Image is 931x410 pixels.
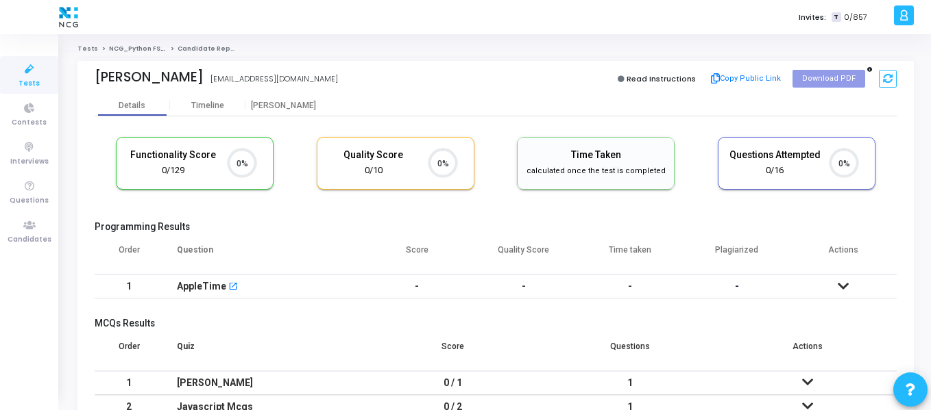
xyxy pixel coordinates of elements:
h5: Time Taken [524,149,668,161]
button: Copy Public Link [707,68,786,89]
span: Candidates [8,234,51,246]
th: Plagiarized [684,236,790,274]
span: T [832,12,841,23]
label: Invites: [799,12,826,23]
div: [PERSON_NAME] [95,69,204,85]
span: Interviews [10,156,49,168]
th: Score [364,333,542,371]
span: Candidate Report [178,44,241,53]
span: Tests [19,78,40,90]
th: Quality Score [470,236,577,274]
h5: Programming Results [95,221,897,233]
span: - [735,281,739,292]
div: [EMAIL_ADDRESS][DOMAIN_NAME] [210,73,338,85]
h5: Functionality Score [127,149,219,161]
td: 1 [95,274,163,298]
span: Contests [12,117,47,129]
th: Order [95,236,163,274]
span: calculated once the test is completed [527,166,666,175]
th: Question [163,236,364,274]
th: Quiz [163,333,364,371]
h5: Quality Score [328,149,420,161]
div: 0/16 [729,164,821,177]
th: Questions [542,333,719,371]
td: - [577,274,684,298]
img: logo [56,3,82,31]
h5: Questions Attempted [729,149,821,161]
td: - [470,274,577,298]
span: Read Instructions [627,73,696,84]
th: Actions [790,236,897,274]
nav: breadcrumb [77,44,914,53]
th: Score [364,236,471,274]
td: 0 / 1 [364,371,542,395]
div: Details [119,101,145,111]
td: 1 [95,371,163,395]
h5: MCQs Results [95,318,897,329]
mat-icon: open_in_new [228,283,238,292]
div: Timeline [191,101,224,111]
td: - [364,274,471,298]
span: Questions [10,195,49,207]
th: Time taken [577,236,684,274]
th: Actions [719,333,897,371]
div: [PERSON_NAME] [245,101,321,111]
button: Download PDF [793,70,865,88]
div: 0/129 [127,164,219,177]
span: 0/857 [844,12,867,23]
div: [PERSON_NAME] [177,372,350,394]
a: NCG_Python FS_Developer_2025 [109,44,224,53]
th: Order [95,333,163,371]
div: AppleTime [177,275,226,298]
a: Tests [77,44,98,53]
div: 0/10 [328,164,420,177]
td: 1 [542,371,719,395]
